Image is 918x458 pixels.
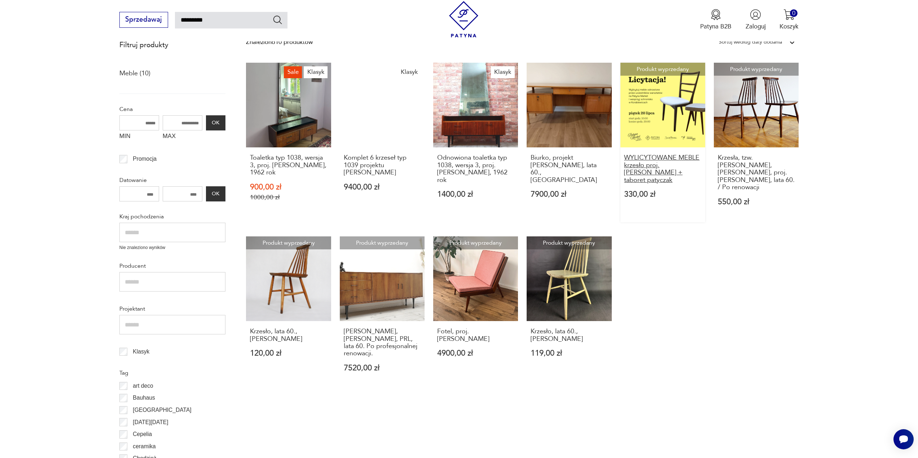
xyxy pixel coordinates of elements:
p: Cena [119,105,225,114]
p: 7520,00 zł [344,364,421,372]
p: 120,00 zł [250,350,327,357]
p: 330,00 zł [624,191,701,198]
p: Producent [119,261,225,271]
h3: Krzesła, tzw. [PERSON_NAME], [PERSON_NAME], proj. [PERSON_NAME], lata 60. / Po renowacji [718,154,795,191]
p: 1400,00 zł [437,191,514,198]
label: MAX [163,130,202,144]
p: Bauhaus [133,393,155,403]
p: Klasyk [133,347,149,356]
a: Produkt wyprzedanyKrzesła, tzw. patyczaki, Fameg, proj. M. Grabiński, lata 60. / Po renowacjiKrze... [714,63,799,222]
p: Projektant [119,304,225,314]
p: [GEOGRAPHIC_DATA] [133,405,191,415]
div: Sortuj według daty dodania [719,37,782,47]
p: Tag [119,368,225,378]
a: Biurko, projekt Marian Grabiński, lata 60., PolskaBiurko, projekt [PERSON_NAME], lata 60., [GEOGR... [527,63,611,222]
p: [DATE][DATE] [133,418,168,427]
label: MIN [119,130,159,144]
button: OK [206,115,225,130]
h3: WYLICYTOWANE MEBLE krzesło proj. [PERSON_NAME] + taboret patyczak [624,154,701,184]
button: 0Koszyk [779,9,799,31]
h3: Odnowiona toaletka typ 1038, wersja 3, proj. [PERSON_NAME], 1962 rok [437,154,514,184]
a: KlasykKomplet 6 krzeseł typ 1039 projektu Mariana GrabińskiegoKomplet 6 krzeseł typ 1039 projektu... [340,63,425,222]
p: Cepelia [133,430,152,439]
img: Ikona medalu [710,9,721,20]
p: ceramika [133,442,155,451]
p: art deco [133,381,153,391]
a: Ikona medaluPatyna B2B [700,9,732,31]
a: Produkt wyprzedanyFotel, proj. Marian GrabińskiFotel, proj. [PERSON_NAME]4900,00 zł [433,236,518,389]
iframe: Smartsupp widget button [893,429,914,449]
button: Zaloguj [746,9,766,31]
p: Kraj pochodzenia [119,212,225,221]
p: Promocja [133,154,157,164]
p: 7900,00 zł [531,191,608,198]
button: Patyna B2B [700,9,732,31]
div: 0 [790,9,798,17]
p: Patyna B2B [700,22,732,31]
img: Ikonka użytkownika [750,9,761,20]
p: Filtruj produkty [119,40,225,50]
a: Sprzedawaj [119,17,168,23]
p: Zaloguj [746,22,766,31]
h3: Biurko, projekt [PERSON_NAME], lata 60., [GEOGRAPHIC_DATA] [531,154,608,184]
a: Produkt wyprzedanyKrzesło, lata 60., M.GrabińskiKrzesło, lata 60., [PERSON_NAME]120,00 zł [246,236,331,389]
p: Koszyk [779,22,799,31]
h3: Fotel, proj. [PERSON_NAME] [437,328,514,343]
a: Produkt wyprzedanyKomoda, Grabiński, PRL, lata 60. Po profesjonalnej renowacji.[PERSON_NAME], [PE... [340,236,425,389]
button: Szukaj [272,14,283,25]
h3: Krzesło, lata 60., [PERSON_NAME] [250,328,327,343]
p: 119,00 zł [531,350,608,357]
p: 4900,00 zł [437,350,514,357]
p: Datowanie [119,175,225,185]
a: KlasykOdnowiona toaletka typ 1038, wersja 3, proj. Marian Grabiński, 1962 rokOdnowiona toaletka t... [433,63,518,222]
a: Produkt wyprzedanyKrzesło, lata 60., M. GrabińskiKrzesło, lata 60., [PERSON_NAME]119,00 zł [527,236,611,389]
img: Ikona koszyka [783,9,795,20]
p: 9400,00 zł [344,183,421,191]
div: Znaleziono 10 produktów [246,37,313,47]
a: Produkt wyprzedanyWYLICYTOWANE MEBLE krzesło proj. Mariana Grabińskiego + taboret patyczakWYLICYT... [620,63,705,222]
a: SaleKlasykToaletka typ 1038, wersja 3, proj. Marian Grabiński, 1962 rokToaletka typ 1038, wersja ... [246,63,331,222]
h3: Krzesło, lata 60., [PERSON_NAME] [531,328,608,343]
button: Sprzedawaj [119,12,168,28]
a: Meble (10) [119,67,150,80]
h3: Toaletka typ 1038, wersja 3, proj. [PERSON_NAME], 1962 rok [250,154,327,176]
p: 1000,00 zł [250,194,327,201]
p: 550,00 zł [718,198,795,206]
p: 900,00 zł [250,183,327,191]
img: Patyna - sklep z meblami i dekoracjami vintage [445,1,482,37]
p: Nie znaleziono wyników [119,244,225,251]
button: OK [206,186,225,201]
h3: Komplet 6 krzeseł typ 1039 projektu [PERSON_NAME] [344,154,421,176]
h3: [PERSON_NAME], [PERSON_NAME], PRL, lata 60. Po profesjonalnej renowacji. [344,328,421,357]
